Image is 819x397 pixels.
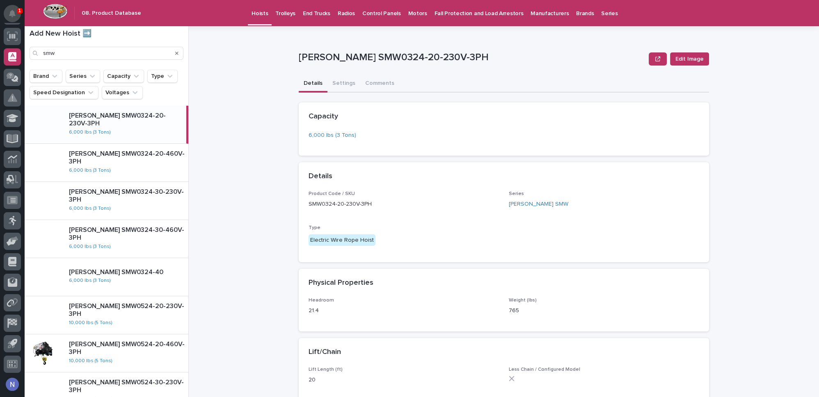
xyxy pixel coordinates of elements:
img: Workspace Logo [43,4,67,19]
span: Less Chain / Configured Model [509,367,580,372]
a: 6,000 lbs (3 Tons) [309,131,356,140]
h2: Details [309,172,332,181]
p: [PERSON_NAME] SMW0324-30-230V-3PH [69,188,185,204]
button: Type [147,70,178,83]
span: Product Code / SKU [309,191,355,196]
a: [PERSON_NAME] SMW0524-20-230V-3PH10,000 lbs (5 Tons) [25,296,188,334]
button: Comments [360,75,399,93]
h2: 08. Product Database [82,10,141,17]
a: 6,000 lbs (3 Tons) [69,244,111,250]
p: [PERSON_NAME] SMW0324-20-230V-3PH [69,112,183,127]
a: [PERSON_NAME] SMW0524-20-460V-3PH10,000 lbs (5 Tons) [25,334,188,372]
p: [PERSON_NAME] SMW0524-20-230V-3PH [69,302,185,318]
button: Speed Designation [30,86,98,99]
div: Notifications1 [10,10,21,23]
input: Search [30,47,183,60]
a: 6,000 lbs (3 Tons) [69,206,111,211]
a: [PERSON_NAME] SMW0324-30-460V-3PH6,000 lbs (3 Tons) [25,220,188,258]
p: [PERSON_NAME] SMW0324-20-230V-3PH [299,52,645,64]
p: [PERSON_NAME] SMW0524-30-230V-3PH [69,379,185,394]
a: [PERSON_NAME] SMW0324-406,000 lbs (3 Tons) [25,258,188,296]
button: Voltages [102,86,143,99]
p: [PERSON_NAME] SMW0324-40 [69,268,185,276]
a: 6,000 lbs (3 Tons) [69,129,111,135]
button: Edit Image [670,52,709,66]
h2: Physical Properties [309,279,373,288]
span: Headroom [309,298,334,303]
span: Type [309,225,320,230]
button: Capacity [103,70,144,83]
a: 6,000 lbs (3 Tons) [69,168,111,173]
p: 20 [309,376,499,384]
h1: Add New Hoist ➡️ [30,29,183,39]
p: 1 [18,8,21,14]
h2: Lift/Chain [309,348,341,357]
button: Settings [327,75,360,93]
button: Details [299,75,327,93]
p: [PERSON_NAME] SMW0324-30-460V-3PH [69,226,185,242]
a: [PERSON_NAME] SMW [509,200,568,209]
a: [PERSON_NAME] SMW0324-30-230V-3PH6,000 lbs (3 Tons) [25,182,188,220]
a: 6,000 lbs (3 Tons) [69,278,111,284]
p: 765 [509,306,699,315]
a: 10,000 lbs (5 Tons) [69,358,112,364]
button: Series [66,70,100,83]
button: Brand [30,70,62,83]
span: Edit Image [675,55,704,63]
a: [PERSON_NAME] SMW0324-20-460V-3PH6,000 lbs (3 Tons) [25,144,188,182]
span: Lift Length (ft) [309,367,343,372]
p: [PERSON_NAME] SMW0524-20-460V-3PH [69,340,185,356]
span: Series [509,191,524,196]
span: Weight (lbs) [509,298,537,303]
div: Electric Wire Rope Hoist [309,234,375,246]
button: users-avatar [4,376,21,393]
button: Notifications [4,5,21,22]
a: 10,000 lbs (5 Tons) [69,320,112,326]
p: SMW0324-20-230V-3PH [309,200,499,209]
h2: Capacity [309,112,338,121]
p: [PERSON_NAME] SMW0324-20-460V-3PH [69,150,185,166]
a: [PERSON_NAME] SMW0324-20-230V-3PH6,000 lbs (3 Tons) [25,106,188,144]
p: 21.4 [309,306,499,315]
